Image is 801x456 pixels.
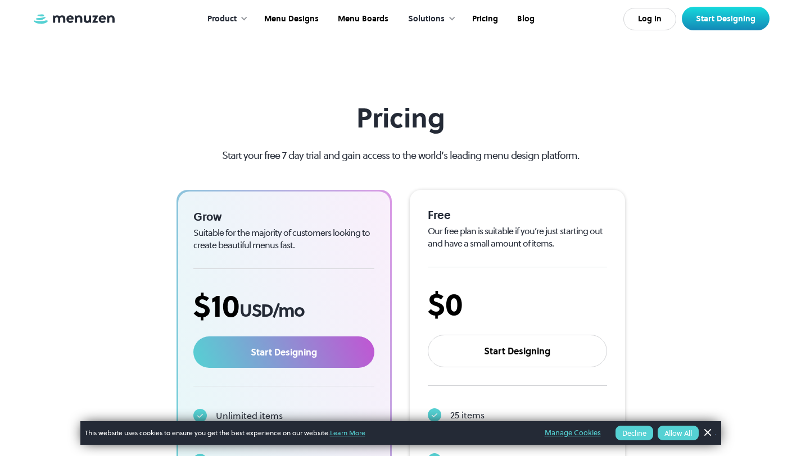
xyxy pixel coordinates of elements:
div: $0 [428,285,607,323]
div: Free [428,208,607,222]
div: $10 [193,287,375,325]
div: Product [196,2,254,37]
button: Allow All [658,426,699,440]
p: Start your free 7 day trial and gain access to the world’s leading menu design platform. [202,148,599,163]
div: 25 items [450,408,485,422]
a: Blog [506,2,543,37]
a: Dismiss Banner [699,425,716,441]
a: Manage Cookies [545,427,601,439]
div: Grow [193,209,375,224]
div: Suitable for the majority of customers looking to create beautiful menus fast. [193,226,375,250]
span: USD [239,298,273,323]
div: Our free plan is suitable if you’re just starting out and have a small amount of items. [428,225,607,249]
a: Menu Boards [327,2,397,37]
a: Start Designing [428,335,607,367]
a: Learn More [330,428,365,437]
a: Start Designing [193,336,375,368]
a: Pricing [461,2,506,37]
div: Unlimited items [216,409,283,422]
div: Solutions [397,2,461,37]
h1: Pricing [202,102,599,134]
a: Log In [623,8,676,30]
a: Menu Designs [254,2,327,37]
a: Start Designing [682,7,770,30]
span: This website uses cookies to ensure you get the best experience on our website. [85,428,529,438]
button: Decline [616,426,653,440]
div: Product [207,13,237,25]
div: Solutions [408,13,445,25]
span: /mo [273,298,304,323]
